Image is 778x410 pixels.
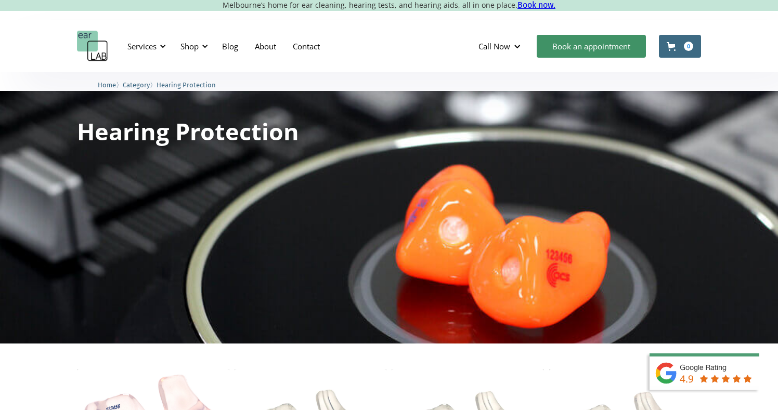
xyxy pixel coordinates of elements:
[214,31,247,61] a: Blog
[537,35,646,58] a: Book an appointment
[123,80,150,89] a: Category
[684,42,693,51] div: 0
[98,80,123,90] li: 〉
[470,31,531,62] div: Call Now
[77,120,299,143] h1: Hearing Protection
[478,41,510,51] div: Call Now
[157,81,216,89] span: Hearing Protection
[157,80,216,89] a: Hearing Protection
[284,31,328,61] a: Contact
[659,35,701,58] a: Open cart
[77,31,108,62] a: home
[123,81,150,89] span: Category
[98,81,116,89] span: Home
[180,41,199,51] div: Shop
[98,80,116,89] a: Home
[174,31,211,62] div: Shop
[123,80,157,90] li: 〉
[247,31,284,61] a: About
[127,41,157,51] div: Services
[121,31,169,62] div: Services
